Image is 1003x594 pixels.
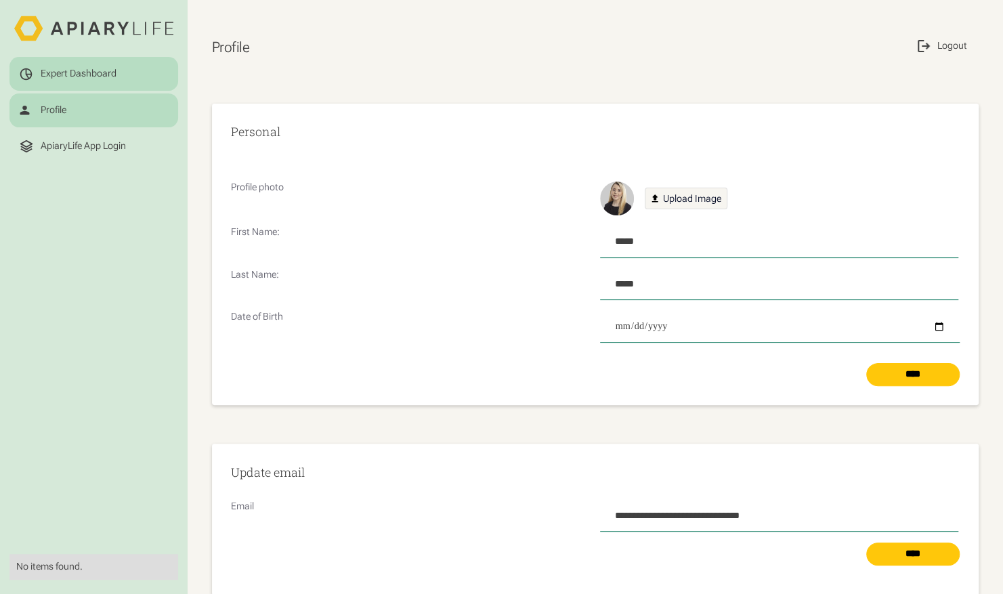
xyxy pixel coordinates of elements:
p: Date of Birth [231,311,591,352]
h2: Update email [231,463,960,482]
a: Upload Image [645,188,727,209]
div: No items found. [16,561,171,573]
div: Logout [935,39,969,53]
div: Profile [41,104,66,116]
form: Email Form [231,501,960,566]
a: Profile [9,93,178,127]
a: Expert Dashboard [9,57,178,91]
div: Upload Image [663,190,721,208]
p: Last Name: [231,269,591,301]
div: Expert Dashboard [41,68,116,80]
p: Profile photo [231,182,591,215]
p: Email [231,501,591,532]
p: First Name: [231,226,591,258]
a: ApiaryLife App Login [9,129,178,163]
h2: Personal [231,123,591,141]
a: Logout [907,29,979,63]
form: Profile Form [231,226,960,386]
div: ApiaryLife App Login [41,140,126,152]
h1: Profile [212,39,250,56]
